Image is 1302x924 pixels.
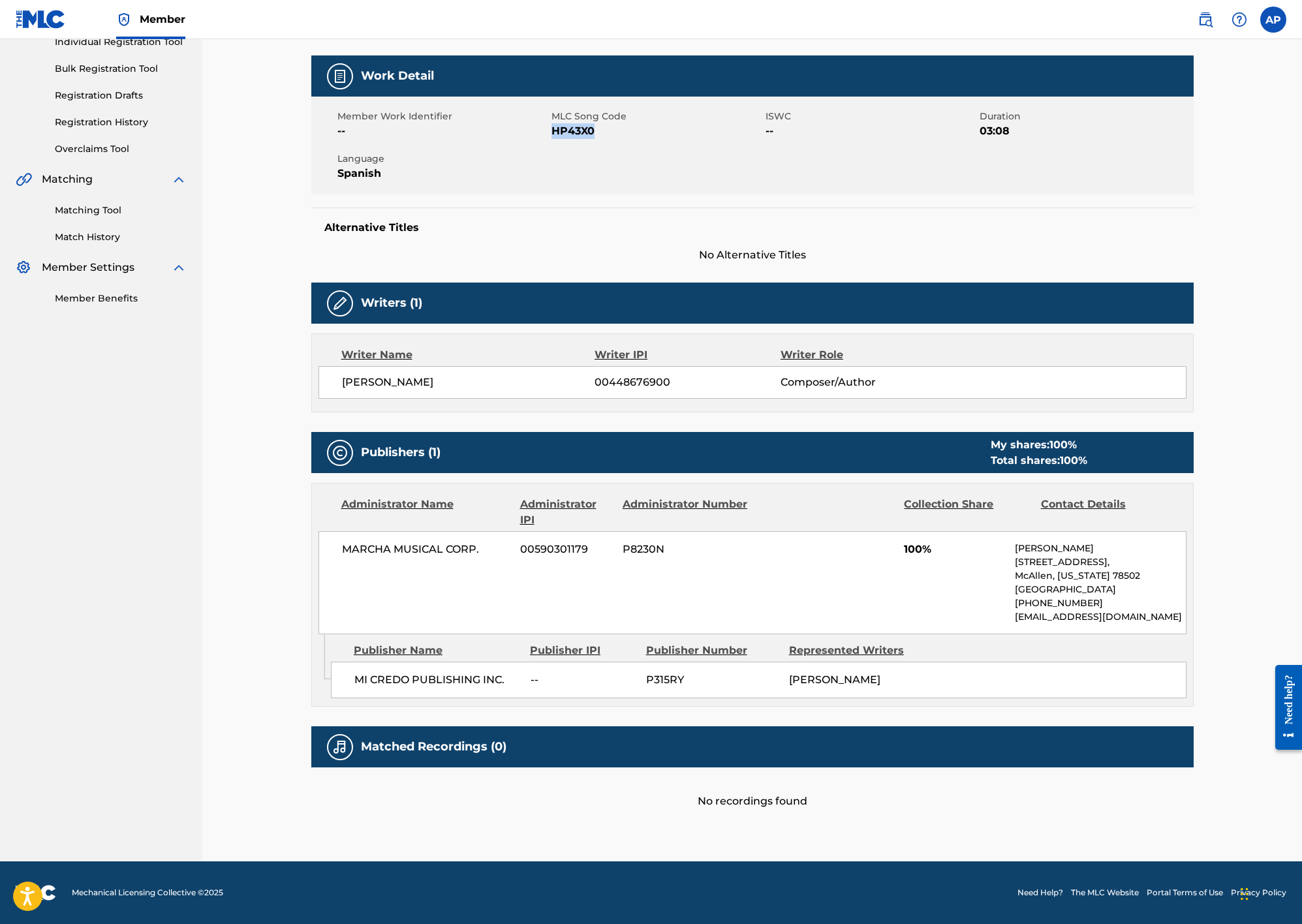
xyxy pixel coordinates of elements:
p: [PHONE_NUMBER] [1015,596,1185,610]
a: Member Benefits [55,292,187,305]
div: Writer Name [341,347,595,363]
span: [PERSON_NAME] [342,375,595,390]
img: Writers [332,296,348,311]
span: 00448676900 [595,375,780,390]
a: The MLC Website [1071,887,1139,899]
span: P8230N [623,542,749,557]
img: Matched Recordings [332,739,348,755]
a: Matching Tool [55,204,187,217]
div: Writer IPI [595,347,781,363]
div: My shares: [991,437,1087,453]
span: [PERSON_NAME] [789,673,880,686]
a: Portal Terms of Use [1147,887,1223,899]
img: logo [16,885,56,901]
span: 100% [904,542,1005,557]
img: MLC Logo [16,10,66,29]
span: Member Settings [42,260,134,275]
a: Match History [55,230,187,244]
p: [STREET_ADDRESS], [1015,555,1185,569]
div: Widget de chat [1237,861,1302,924]
span: Member Work Identifier [337,110,548,123]
span: P315RY [646,672,779,688]
iframe: Resource Center [1265,654,1302,760]
div: Writer Role [781,347,950,363]
span: MLC Song Code [551,110,762,123]
span: MI CREDO PUBLISHING INC. [354,672,521,688]
img: Publishers [332,445,348,461]
a: Individual Registration Tool [55,35,187,49]
div: Publisher Number [646,643,779,658]
div: Arrastrar [1241,874,1248,914]
div: Contact Details [1041,497,1168,528]
a: Privacy Policy [1231,887,1286,899]
div: Publisher Name [354,643,520,658]
span: HP43X0 [551,123,762,139]
div: Administrator Number [623,497,749,528]
div: Represented Writers [789,643,922,658]
span: 03:08 [980,123,1190,139]
span: 100 % [1049,439,1077,451]
p: [EMAIL_ADDRESS][DOMAIN_NAME] [1015,610,1185,624]
h5: Alternative Titles [324,221,1181,234]
div: Administrator IPI [520,497,613,528]
div: No recordings found [311,767,1194,809]
span: Duration [980,110,1190,123]
h5: Matched Recordings (0) [361,739,506,754]
span: Matching [42,172,93,187]
div: Publisher IPI [530,643,636,658]
a: Bulk Registration Tool [55,62,187,76]
img: Member Settings [16,260,31,275]
a: Registration Drafts [55,89,187,102]
span: -- [337,123,548,139]
iframe: Chat Widget [1237,861,1302,924]
h5: Work Detail [361,69,434,84]
img: expand [171,260,187,275]
span: Mechanical Licensing Collective © 2025 [72,887,223,899]
div: Total shares: [991,453,1087,469]
a: Registration History [55,115,187,129]
div: Help [1226,7,1252,33]
span: Spanish [337,166,548,181]
p: [GEOGRAPHIC_DATA] [1015,583,1185,596]
h5: Publishers (1) [361,445,441,460]
h5: Writers (1) [361,296,422,311]
span: 100 % [1060,454,1087,467]
div: Administrator Name [341,497,510,528]
p: McAllen, [US_STATE] 78502 [1015,569,1185,583]
img: Work Detail [332,69,348,84]
a: Overclaims Tool [55,142,187,156]
div: User Menu [1260,7,1286,33]
span: MARCHA MUSICAL CORP. [342,542,511,557]
img: search [1198,12,1213,27]
span: 00590301179 [520,542,613,557]
a: Need Help? [1017,887,1063,899]
span: -- [766,123,976,139]
span: Member [140,12,185,27]
img: help [1232,12,1247,27]
span: Language [337,152,548,166]
span: ISWC [766,110,976,123]
p: [PERSON_NAME] [1015,542,1185,555]
span: -- [531,672,636,688]
img: expand [171,172,187,187]
span: No Alternative Titles [311,247,1194,263]
a: Public Search [1192,7,1218,33]
span: Composer/Author [781,375,950,390]
div: Collection Share [904,497,1031,528]
img: Top Rightsholder [116,12,132,27]
img: Matching [16,172,32,187]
